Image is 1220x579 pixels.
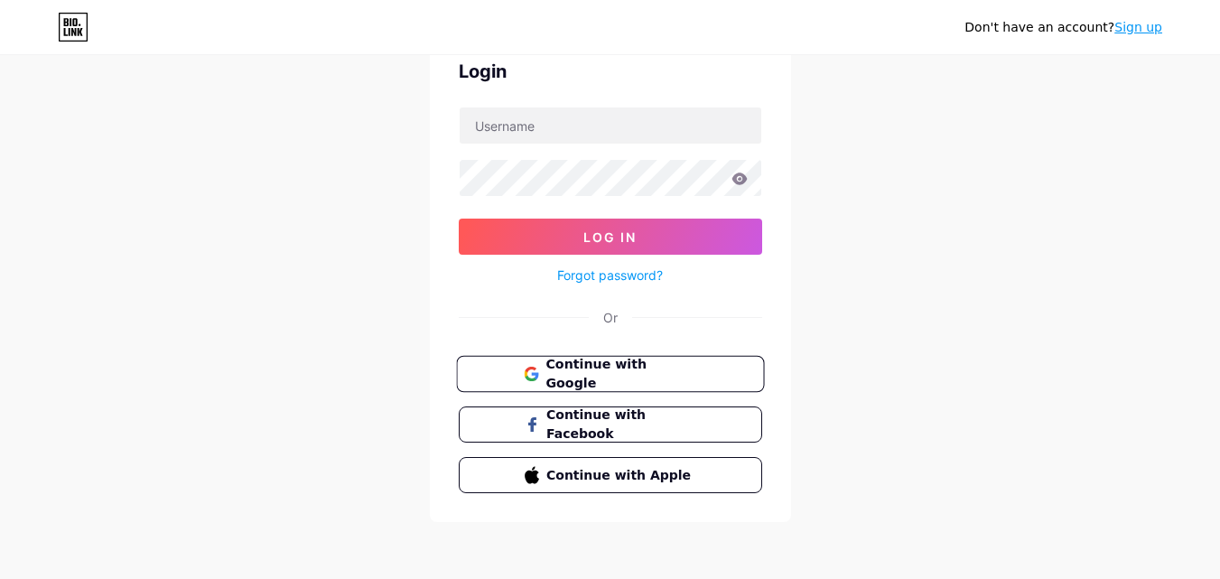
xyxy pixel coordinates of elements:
button: Continue with Facebook [459,406,762,443]
span: Continue with Google [545,355,696,394]
a: Forgot password? [557,266,663,285]
span: Continue with Facebook [546,406,695,444]
input: Username [460,107,761,144]
span: Continue with Apple [546,466,695,485]
a: Continue with Google [459,356,762,392]
span: Log In [583,229,637,245]
a: Sign up [1114,20,1162,34]
div: Or [603,308,618,327]
button: Continue with Google [456,356,764,393]
button: Log In [459,219,762,255]
button: Continue with Apple [459,457,762,493]
div: Don't have an account? [964,18,1162,37]
div: Login [459,58,762,85]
